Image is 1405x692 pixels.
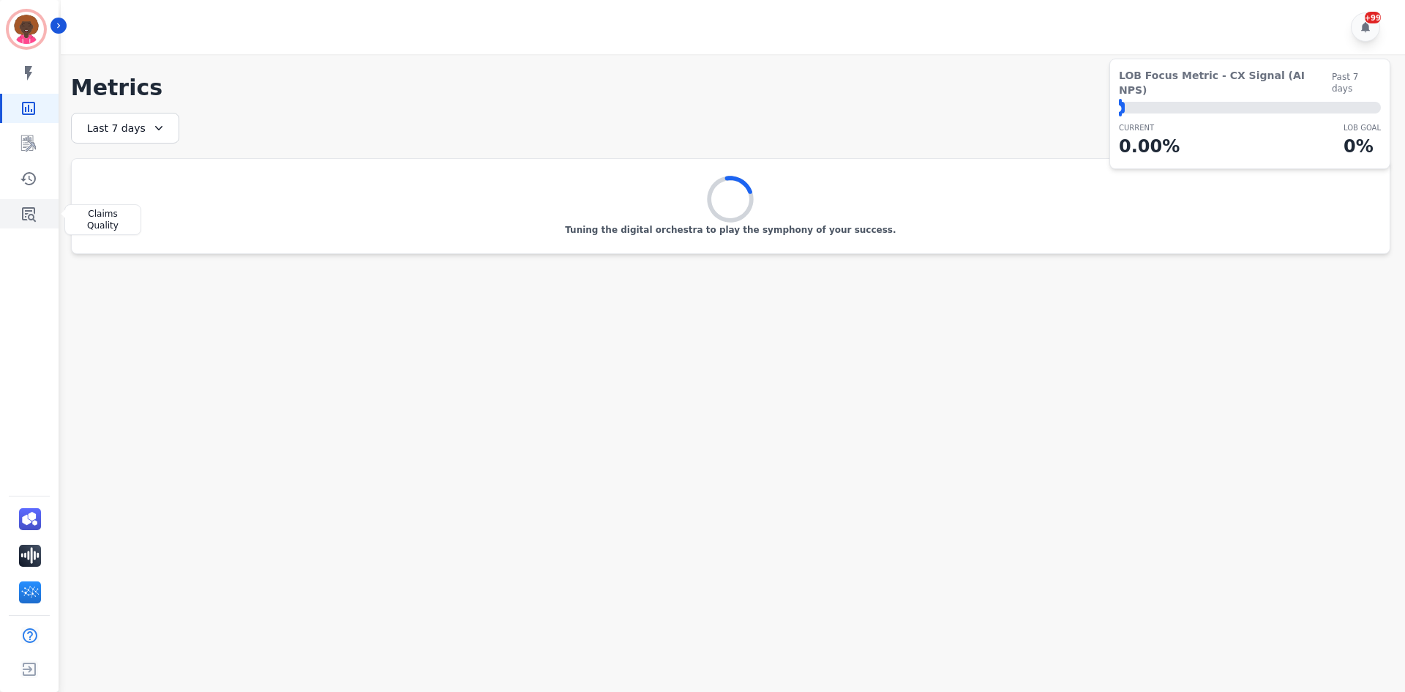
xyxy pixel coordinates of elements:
[565,224,896,236] p: Tuning the digital orchestra to play the symphony of your success.
[1119,68,1332,97] span: LOB Focus Metric - CX Signal (AI NPS)
[1344,133,1381,160] p: 0 %
[1365,12,1381,23] div: +99
[1119,102,1125,114] div: ⬤
[1332,71,1381,94] span: Past 7 days
[71,113,179,144] div: Last 7 days
[71,75,1390,101] h1: Metrics
[1119,133,1180,160] p: 0.00 %
[1344,122,1381,133] p: LOB Goal
[1119,122,1180,133] p: CURRENT
[9,12,44,47] img: Bordered avatar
